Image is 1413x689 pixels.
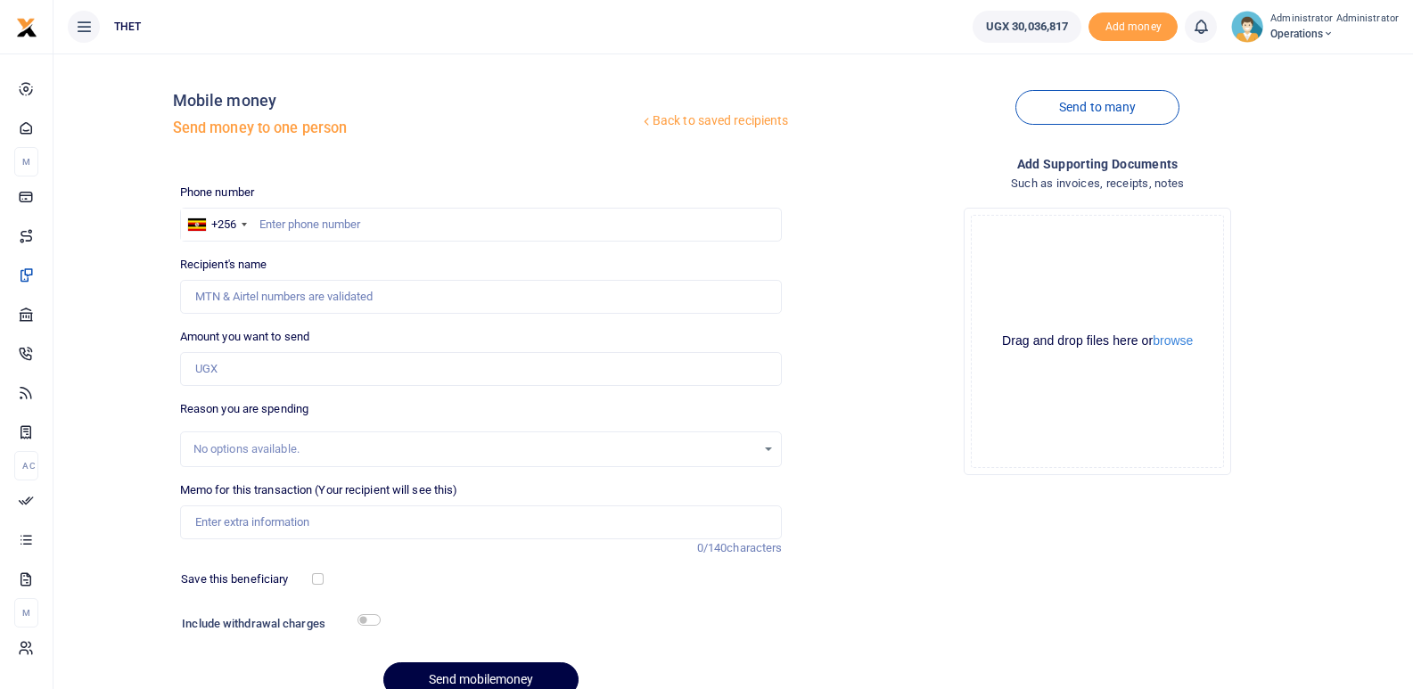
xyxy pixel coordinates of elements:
label: Save this beneficiary [181,570,288,588]
h4: Mobile money [173,91,639,111]
button: browse [1153,334,1193,347]
span: characters [727,541,782,554]
li: Wallet ballance [965,11,1089,43]
a: Send to many [1015,90,1179,125]
h6: Include withdrawal charges [182,617,373,631]
a: Back to saved recipients [639,105,790,137]
a: Add money [1089,19,1178,32]
a: UGX 30,036,817 [973,11,1081,43]
h4: Add supporting Documents [796,154,1399,174]
li: Toup your wallet [1089,12,1178,42]
label: Memo for this transaction (Your recipient will see this) [180,481,458,499]
small: Administrator Administrator [1270,12,1399,27]
label: Recipient's name [180,256,267,274]
label: Phone number [180,184,254,201]
a: logo-small logo-large logo-large [16,20,37,33]
div: +256 [211,216,236,234]
div: No options available. [193,440,757,458]
label: Amount you want to send [180,328,309,346]
span: UGX 30,036,817 [986,18,1068,36]
img: profile-user [1231,11,1263,43]
span: Add money [1089,12,1178,42]
li: M [14,147,38,176]
li: Ac [14,451,38,480]
span: Operations [1270,26,1399,42]
span: 0/140 [697,541,727,554]
li: M [14,598,38,627]
div: Drag and drop files here or [972,332,1223,349]
a: profile-user Administrator Administrator Operations [1231,11,1399,43]
h4: Such as invoices, receipts, notes [796,174,1399,193]
input: Enter extra information [180,505,783,539]
input: Enter phone number [180,208,783,242]
img: logo-small [16,17,37,38]
label: Reason you are spending [180,400,308,418]
input: UGX [180,352,783,386]
div: Uganda: +256 [181,209,252,241]
input: MTN & Airtel numbers are validated [180,280,783,314]
div: File Uploader [964,208,1231,475]
span: THET [107,19,148,35]
h5: Send money to one person [173,119,639,137]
